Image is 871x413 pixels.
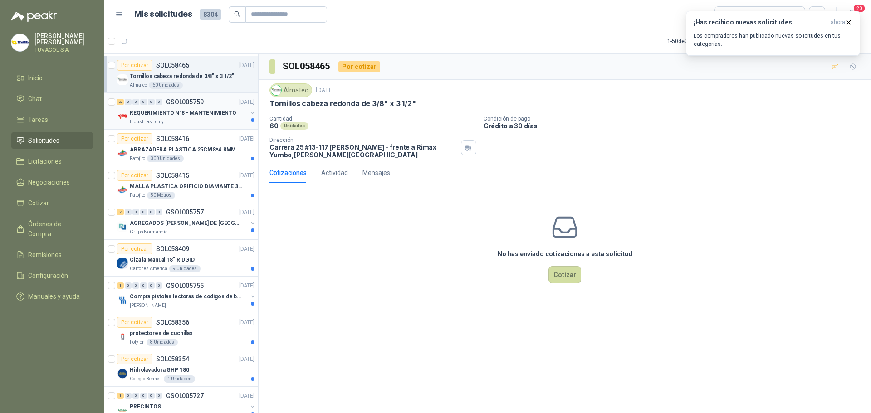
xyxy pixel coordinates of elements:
[28,271,68,281] span: Configuración
[169,265,201,272] div: 9 Unidades
[117,393,124,399] div: 1
[140,393,147,399] div: 0
[11,153,93,170] a: Licitaciones
[11,90,93,107] a: Chat
[269,99,416,108] p: Tornillos cabeza redonda de 3/8" x 3 1/2"
[239,61,254,70] p: [DATE]
[166,209,204,215] p: GSOL005757
[130,155,145,162] p: Patojito
[844,6,860,23] button: 20
[11,34,29,51] img: Company Logo
[117,368,128,379] img: Company Logo
[239,208,254,217] p: [DATE]
[130,82,147,89] p: Almatec
[117,280,256,309] a: 1 0 0 0 0 0 GSOL005755[DATE] Company LogoCompra pistolas lectoras de codigos de barras[PERSON_NAME]
[117,99,124,105] div: 27
[239,98,254,107] p: [DATE]
[28,177,70,187] span: Negociaciones
[130,403,161,411] p: PRECINTOS
[269,116,476,122] p: Cantidad
[484,116,867,122] p: Condición de pago
[28,94,42,104] span: Chat
[34,47,93,53] p: TUVACOL S.A.
[11,267,93,284] a: Configuración
[117,185,128,195] img: Company Logo
[117,221,128,232] img: Company Logo
[316,86,334,95] p: [DATE]
[130,146,243,154] p: ABRAZADERA PLASTICA 25CMS*4.8MM NEGRA
[132,393,139,399] div: 0
[117,207,256,236] a: 2 0 0 0 0 0 GSOL005757[DATE] Company LogoAGREGADOS [PERSON_NAME] DE [GEOGRAPHIC_DATA]Grupo Normandía
[239,355,254,364] p: [DATE]
[148,393,155,399] div: 0
[239,282,254,290] p: [DATE]
[130,192,145,199] p: Patojito
[117,148,128,159] img: Company Logo
[132,282,139,289] div: 0
[148,99,155,105] div: 0
[117,331,128,342] img: Company Logo
[130,118,164,126] p: Industrias Tomy
[147,155,184,162] div: 300 Unidades
[234,11,240,17] span: search
[156,99,162,105] div: 0
[117,74,128,85] img: Company Logo
[156,136,189,142] p: SOL058416
[11,69,93,87] a: Inicio
[269,122,279,130] p: 60
[117,111,128,122] img: Company Logo
[125,393,132,399] div: 0
[28,156,62,166] span: Licitaciones
[130,182,243,191] p: MALLA PLASTICA ORIFICIO DIAMANTE 3MM
[156,282,162,289] div: 0
[338,61,380,72] div: Por cotizar
[104,350,258,387] a: Por cotizarSOL058354[DATE] Company LogoHidrolavadora GHP 180Colegio Bennett1 Unidades
[130,339,145,346] p: Polylon
[130,256,195,264] p: Cizalla Manual 18" RIDGID
[11,288,93,305] a: Manuales y ayuda
[200,9,221,20] span: 8304
[156,319,189,326] p: SOL058356
[104,130,258,166] a: Por cotizarSOL058416[DATE] Company LogoABRAZADERA PLASTICA 25CMS*4.8MM NEGRAPatojito300 Unidades
[156,356,189,362] p: SOL058354
[28,73,43,83] span: Inicio
[104,166,258,203] a: Por cotizarSOL058415[DATE] Company LogoMALLA PLASTICA ORIFICIO DIAMANTE 3MMPatojito50 Metros
[11,11,57,22] img: Logo peakr
[34,33,93,45] p: [PERSON_NAME] [PERSON_NAME]
[686,11,860,56] button: ¡Has recibido nuevas solicitudes!ahora Los compradores han publicado nuevas solicitudes en tus ca...
[117,209,124,215] div: 2
[166,282,204,289] p: GSOL005755
[104,240,258,277] a: Por cotizarSOL058409[DATE] Company LogoCizalla Manual 18" RIDGIDCartones America9 Unidades
[104,56,258,93] a: Por cotizarSOL058465[DATE] Company LogoTornillos cabeza redonda de 3/8" x 3 1/2"Almatec60 Unidades
[130,329,193,338] p: protectores de cuchillas
[164,375,195,383] div: 1 Unidades
[269,137,457,143] p: Dirección
[130,292,243,301] p: Compra pistolas lectoras de codigos de barras
[28,198,49,208] span: Cotizar
[694,19,827,26] h3: ¡Has recibido nuevas solicitudes!
[280,122,308,130] div: Unidades
[11,215,93,243] a: Órdenes de Compra
[117,317,152,328] div: Por cotizar
[140,282,147,289] div: 0
[11,174,93,191] a: Negociaciones
[239,135,254,143] p: [DATE]
[117,170,152,181] div: Por cotizar
[140,209,147,215] div: 0
[117,282,124,289] div: 1
[239,171,254,180] p: [DATE]
[117,97,256,126] a: 27 0 0 0 0 0 GSOL005759[DATE] Company LogoREQUERIMIENTO N°8 - MANTENIMIENTOIndustrias Tomy
[498,249,632,259] h3: No has enviado cotizaciones a esta solicitud
[548,266,581,283] button: Cotizar
[667,34,726,49] div: 1 - 50 de 2738
[130,265,167,272] p: Cartones America
[117,133,152,144] div: Por cotizar
[484,122,867,130] p: Crédito a 30 días
[321,168,348,178] div: Actividad
[134,8,192,21] h1: Mis solicitudes
[28,292,80,301] span: Manuales y ayuda
[269,83,312,97] div: Almatec
[283,59,331,73] h3: SOL058465
[28,136,59,146] span: Solicitudes
[125,282,132,289] div: 0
